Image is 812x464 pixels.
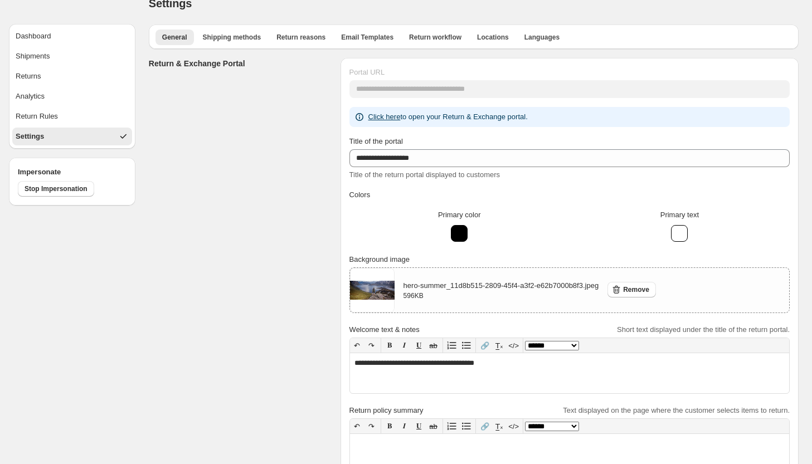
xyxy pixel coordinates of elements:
[383,419,397,433] button: 𝐁
[16,131,44,142] div: Settings
[349,325,420,334] span: Welcome text & notes
[507,419,521,433] button: </>
[660,211,699,219] span: Primary text
[349,255,410,263] span: Background image
[416,422,421,430] span: 𝐔
[364,419,379,433] button: ↷
[383,338,397,353] button: 𝐁
[524,33,560,42] span: Languages
[426,419,441,433] button: ab
[276,33,325,42] span: Return reasons
[349,68,385,76] span: Portal URL
[364,338,379,353] button: ↷
[623,285,649,294] span: Remove
[477,33,509,42] span: Locations
[607,282,656,297] button: Remove
[507,338,521,353] button: </>
[16,91,45,102] div: Analytics
[459,419,474,433] button: Bullet list
[12,67,132,85] button: Returns
[16,51,50,62] div: Shipments
[563,406,790,414] span: Text displayed on the page where the customer selects items to return.
[403,291,599,300] p: 596 KB
[429,422,437,431] s: ab
[349,170,500,179] span: Title of the return portal displayed to customers
[12,47,132,65] button: Shipments
[412,338,426,353] button: 𝐔
[18,167,127,178] h4: Impersonate
[438,211,481,219] span: Primary color
[16,111,58,122] div: Return Rules
[12,128,132,145] button: Settings
[445,338,459,353] button: Numbered list
[409,33,461,42] span: Return workflow
[492,419,507,433] button: T̲ₓ
[368,113,528,121] span: to open your Return & Exchange portal.
[459,338,474,353] button: Bullet list
[341,33,393,42] span: Email Templates
[162,33,187,42] span: General
[12,87,132,105] button: Analytics
[12,27,132,45] button: Dashboard
[617,325,790,334] span: Short text displayed under the title of the return portal.
[492,338,507,353] button: T̲ₓ
[429,341,437,350] s: ab
[416,341,421,349] span: 𝐔
[349,137,403,145] span: Title of the portal
[349,191,371,199] span: Colors
[426,338,441,353] button: ab
[16,31,51,42] div: Dashboard
[203,33,261,42] span: Shipping methods
[350,338,364,353] button: ↶
[445,419,459,433] button: Numbered list
[149,58,332,69] h3: Return & Exchange Portal
[16,71,41,82] div: Returns
[18,181,94,197] button: Stop Impersonation
[12,108,132,125] button: Return Rules
[478,338,492,353] button: 🔗
[25,184,87,193] span: Stop Impersonation
[397,338,412,353] button: 𝑰
[368,113,401,121] a: Click here
[478,419,492,433] button: 🔗
[412,419,426,433] button: 𝐔
[349,406,424,414] span: Return policy summary
[350,419,364,433] button: ↶
[397,419,412,433] button: 𝑰
[403,280,599,300] div: hero-summer_11d8b515-2809-45f4-a3f2-e62b7000b8f3.jpeg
